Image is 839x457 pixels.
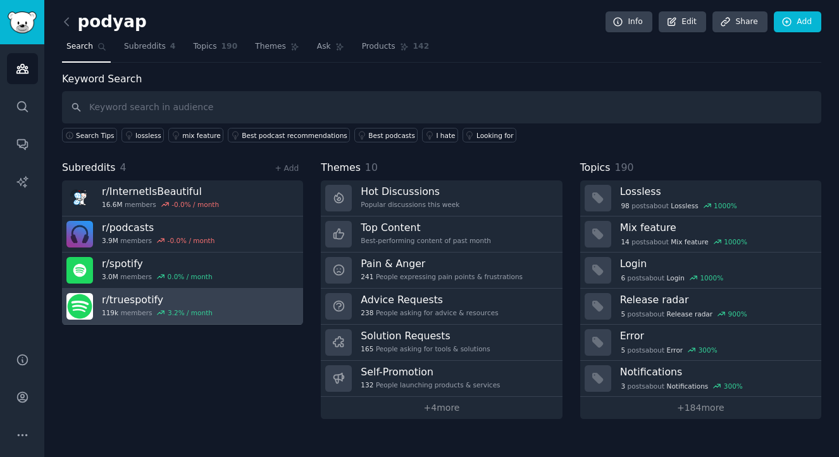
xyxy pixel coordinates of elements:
a: Add [774,11,821,33]
a: Solution Requests165People asking for tools & solutions [321,325,562,361]
a: Search [62,37,111,63]
a: Edit [659,11,706,33]
h3: Notifications [620,365,812,379]
h3: Pain & Anger [361,257,523,270]
span: 241 [361,272,373,281]
span: 238 [361,308,373,317]
div: members [102,236,214,245]
span: 190 [221,41,238,53]
h3: Release radar [620,293,812,306]
a: Ask [313,37,349,63]
div: People asking for tools & solutions [361,344,490,353]
a: Pain & Anger241People expressing pain points & frustrations [321,253,562,289]
span: Subreddits [62,160,116,176]
a: Release radar5postsaboutRelease radar900% [580,289,821,325]
div: 1000 % [724,237,747,246]
div: members [102,272,213,281]
span: 5 [621,346,625,354]
a: Top ContentBest-performing content of past month [321,216,562,253]
a: Advice Requests238People asking for advice & resources [321,289,562,325]
h3: r/ truespotify [102,293,213,306]
span: Error [667,346,683,354]
a: +4more [321,397,562,419]
span: 4 [170,41,176,53]
div: members [102,308,213,317]
h3: r/ spotify [102,257,213,270]
span: 3.9M [102,236,118,245]
h3: Solution Requests [361,329,490,342]
span: 3.0M [102,272,118,281]
div: 300 % [699,346,718,354]
a: Products142 [357,37,433,63]
span: Themes [255,41,286,53]
a: Subreddits4 [120,37,180,63]
a: Info [606,11,652,33]
div: Best podcasts [368,131,415,140]
span: Ask [317,41,331,53]
div: Best-performing content of past month [361,236,491,245]
div: mix feature [182,131,221,140]
a: Login6postsaboutLogin1000% [580,253,821,289]
span: 5 [621,310,625,318]
div: post s about [620,308,749,320]
label: Keyword Search [62,73,142,85]
img: podcasts [66,221,93,247]
h3: Top Content [361,221,491,234]
h3: Hot Discussions [361,185,459,198]
span: 142 [413,41,430,53]
div: post s about [620,200,738,211]
a: Lossless98postsaboutLossless1000% [580,180,821,216]
a: Share [712,11,767,33]
span: Lossless [671,201,698,210]
div: lossless [135,131,161,140]
span: Subreddits [124,41,166,53]
div: 1000 % [714,201,737,210]
div: 1000 % [700,273,723,282]
span: Topics [580,160,611,176]
div: Popular discussions this week [361,200,459,209]
span: 10 [365,161,378,173]
span: Search Tips [76,131,115,140]
div: People expressing pain points & frustrations [361,272,523,281]
span: 190 [614,161,633,173]
a: r/truespotify119kmembers3.2% / month [62,289,303,325]
a: Looking for [463,128,516,142]
div: post s about [620,236,749,247]
span: Notifications [667,382,709,391]
div: -0.0 % / month [168,236,215,245]
a: mix feature [168,128,223,142]
a: Best podcasts [354,128,418,142]
div: 300 % [724,382,743,391]
h2: podyap [62,12,147,32]
img: InternetIsBeautiful [66,185,93,211]
h3: r/ podcasts [102,221,214,234]
span: Search [66,41,93,53]
a: Themes [251,37,304,63]
a: Mix feature14postsaboutMix feature1000% [580,216,821,253]
span: 132 [361,380,373,389]
a: Error5postsaboutError300% [580,325,821,361]
a: Hot DiscussionsPopular discussions this week [321,180,562,216]
img: truespotify [66,293,93,320]
div: People asking for advice & resources [361,308,498,317]
a: I hate [422,128,458,142]
span: Mix feature [671,237,708,246]
img: spotify [66,257,93,284]
div: 0.0 % / month [168,272,213,281]
span: 4 [120,161,127,173]
a: +184more [580,397,821,419]
span: 165 [361,344,373,353]
span: Themes [321,160,361,176]
span: 3 [621,382,625,391]
span: 16.6M [102,200,122,209]
span: 119k [102,308,118,317]
div: People launching products & services [361,380,500,389]
span: Products [362,41,395,53]
div: -0.0 % / month [171,200,219,209]
button: Search Tips [62,128,117,142]
span: 6 [621,273,625,282]
div: Looking for [476,131,514,140]
span: 98 [621,201,629,210]
h3: Self-Promotion [361,365,500,379]
a: r/spotify3.0Mmembers0.0% / month [62,253,303,289]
